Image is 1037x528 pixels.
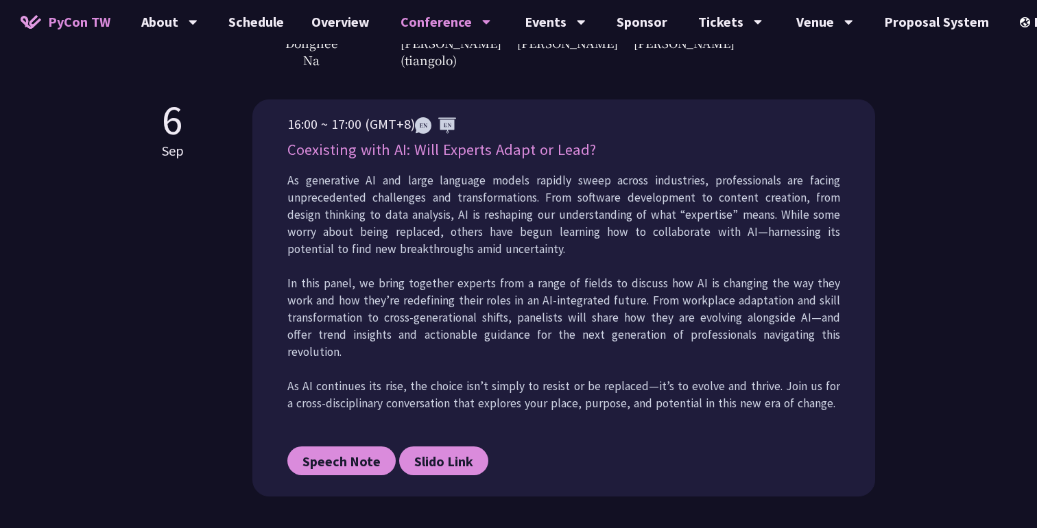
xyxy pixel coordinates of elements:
[162,141,184,161] p: Sep
[415,117,456,134] img: ENEN.5a408d1.svg
[287,114,840,134] p: 16:00 ~ 17:00 (GMT+8)
[1020,17,1034,27] img: Locale Icon
[7,5,124,39] a: PyCon TW
[399,446,488,475] a: Slido Link
[287,138,840,162] p: Coexisting with AI: Will Experts Adapt or Lead?
[21,15,41,29] img: Home icon of PyCon TW 2025
[414,453,473,470] span: Slido Link
[287,172,840,412] p: As generative AI and large language models rapidly sweep across industries, professionals are fac...
[162,99,184,141] p: 6
[281,31,342,72] span: Donghee Na
[287,446,396,475] a: Speech Note
[302,453,381,470] span: Speech Note
[48,12,110,32] span: PyCon TW
[397,31,459,72] span: [PERSON_NAME] (tiangolo)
